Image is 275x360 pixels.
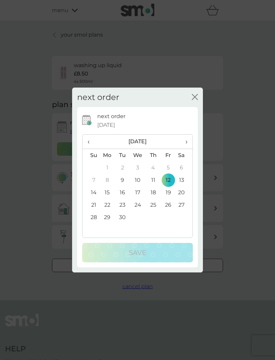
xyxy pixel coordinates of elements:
[100,186,115,199] td: 15
[82,211,100,223] td: 28
[115,211,130,223] td: 30
[161,174,176,186] td: 12
[146,174,161,186] td: 11
[100,135,176,149] th: [DATE]
[82,186,100,199] td: 14
[129,247,146,258] p: Save
[130,199,146,211] td: 24
[115,161,130,174] td: 2
[100,199,115,211] td: 22
[146,149,161,162] th: Th
[176,149,192,162] th: Sa
[100,161,115,174] td: 1
[146,161,161,174] td: 4
[97,121,115,130] span: [DATE]
[115,174,130,186] td: 9
[115,149,130,162] th: Tu
[82,149,100,162] th: Su
[192,94,198,101] button: close
[146,186,161,199] td: 18
[161,149,176,162] th: Fr
[146,199,161,211] td: 25
[82,174,100,186] td: 7
[100,211,115,223] td: 29
[100,174,115,186] td: 8
[130,149,146,162] th: We
[82,243,193,262] button: Save
[97,112,125,121] p: next order
[100,149,115,162] th: Mo
[161,161,176,174] td: 5
[77,93,119,102] h2: next order
[176,186,192,199] td: 20
[130,161,146,174] td: 3
[130,186,146,199] td: 17
[176,161,192,174] td: 6
[88,135,95,149] span: ‹
[161,186,176,199] td: 19
[115,199,130,211] td: 23
[181,135,187,149] span: ›
[161,199,176,211] td: 26
[82,199,100,211] td: 21
[115,186,130,199] td: 16
[176,174,192,186] td: 13
[176,199,192,211] td: 27
[130,174,146,186] td: 10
